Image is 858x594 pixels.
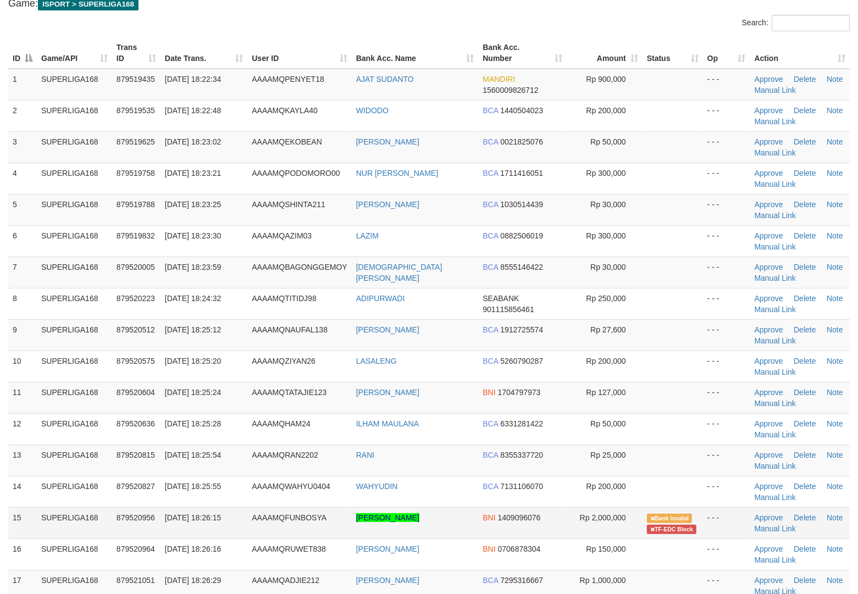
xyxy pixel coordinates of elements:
[755,524,796,533] a: Manual Link
[165,137,221,146] span: [DATE] 18:23:02
[37,445,112,476] td: SUPERLIGA168
[356,576,419,585] a: [PERSON_NAME]
[356,513,419,522] a: [PERSON_NAME]
[117,451,155,459] span: 879520815
[586,357,625,365] span: Rp 200,000
[37,69,112,101] td: SUPERLIGA168
[703,539,750,570] td: - - -
[703,100,750,131] td: - - -
[37,194,112,225] td: SUPERLIGA168
[586,169,625,177] span: Rp 300,000
[703,69,750,101] td: - - -
[37,351,112,382] td: SUPERLIGA168
[755,399,796,408] a: Manual Link
[755,336,796,345] a: Manual Link
[500,169,543,177] span: Copy 1711416051 to clipboard
[356,357,397,365] a: LASALENG
[703,37,750,69] th: Op: activate to sort column ascending
[37,257,112,288] td: SUPERLIGA168
[755,117,796,126] a: Manual Link
[755,513,783,522] a: Approve
[586,106,625,115] span: Rp 200,000
[8,37,37,69] th: ID: activate to sort column descending
[755,430,796,439] a: Manual Link
[755,180,796,188] a: Manual Link
[755,493,796,502] a: Manual Link
[500,451,543,459] span: Copy 8355337720 to clipboard
[703,257,750,288] td: - - -
[483,576,498,585] span: BCA
[755,357,783,365] a: Approve
[703,319,750,351] td: - - -
[755,211,796,220] a: Manual Link
[755,148,796,157] a: Manual Link
[794,545,816,553] a: Delete
[8,131,37,163] td: 3
[165,294,221,303] span: [DATE] 18:24:32
[827,106,843,115] a: Note
[703,507,750,539] td: - - -
[356,75,414,84] a: AJAT SUDANTO
[500,231,543,240] span: Copy 0882506019 to clipboard
[117,513,155,522] span: 879520956
[8,257,37,288] td: 7
[755,545,783,553] a: Approve
[117,294,155,303] span: 879520223
[252,169,340,177] span: AAAAMQPODOMORO00
[643,37,703,69] th: Status: activate to sort column ascending
[247,37,351,69] th: User ID: activate to sort column ascending
[37,100,112,131] td: SUPERLIGA168
[356,106,389,115] a: WIDODO
[703,163,750,194] td: - - -
[483,305,534,314] span: Copy 901115856461 to clipboard
[590,325,626,334] span: Rp 27,600
[37,413,112,445] td: SUPERLIGA168
[8,539,37,570] td: 16
[37,382,112,413] td: SUPERLIGA168
[794,576,816,585] a: Delete
[827,451,843,459] a: Note
[755,86,796,95] a: Manual Link
[755,388,783,397] a: Approve
[827,137,843,146] a: Note
[117,75,155,84] span: 879519435
[252,419,311,428] span: AAAAMQHAM24
[165,263,221,271] span: [DATE] 18:23:59
[165,545,221,553] span: [DATE] 18:26:16
[794,357,816,365] a: Delete
[500,419,543,428] span: Copy 6331281422 to clipboard
[580,513,626,522] span: Rp 2,000,000
[755,242,796,251] a: Manual Link
[252,137,322,146] span: AAAAMQEKOBEAN
[8,507,37,539] td: 15
[8,288,37,319] td: 8
[794,137,816,146] a: Delete
[703,382,750,413] td: - - -
[117,263,155,271] span: 879520005
[703,476,750,507] td: - - -
[165,482,221,491] span: [DATE] 18:25:55
[755,576,783,585] a: Approve
[252,325,328,334] span: AAAAMQNAUFAL138
[755,451,783,459] a: Approve
[252,106,318,115] span: AAAAMQKAYLA40
[356,169,438,177] a: NUR [PERSON_NAME]
[827,75,843,84] a: Note
[755,368,796,376] a: Manual Link
[8,413,37,445] td: 12
[165,231,221,240] span: [DATE] 18:23:30
[356,325,419,334] a: [PERSON_NAME]
[483,86,538,95] span: Copy 1560009826712 to clipboard
[356,451,374,459] a: RANI
[755,325,783,334] a: Approve
[500,137,543,146] span: Copy 0021825076 to clipboard
[483,388,495,397] span: BNI
[483,137,498,146] span: BCA
[117,357,155,365] span: 879520575
[252,482,330,491] span: AAAAMQWAHYU0404
[483,482,498,491] span: BCA
[37,37,112,69] th: Game/API: activate to sort column ascending
[117,169,155,177] span: 879519758
[586,75,625,84] span: Rp 900,000
[483,357,498,365] span: BCA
